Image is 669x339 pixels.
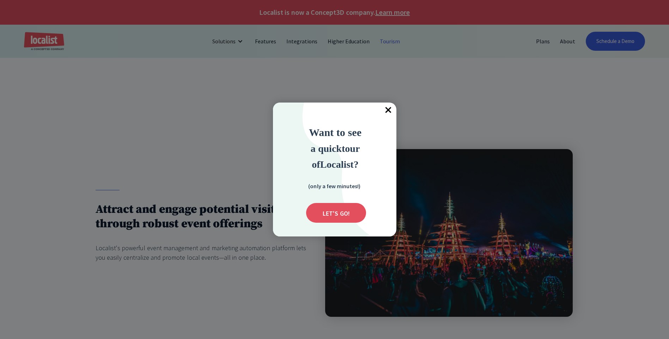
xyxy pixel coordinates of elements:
[308,183,360,190] strong: (only a few minutes!)
[290,124,381,172] div: Want to see a quick tour of Localist?
[306,203,366,223] div: Submit
[320,159,359,170] strong: Localist?
[342,143,350,154] strong: to
[299,181,370,190] div: (only a few minutes!)
[381,103,396,118] div: Close popup
[381,103,396,118] span: ×
[311,143,342,154] span: a quick
[309,127,361,138] strong: Want to see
